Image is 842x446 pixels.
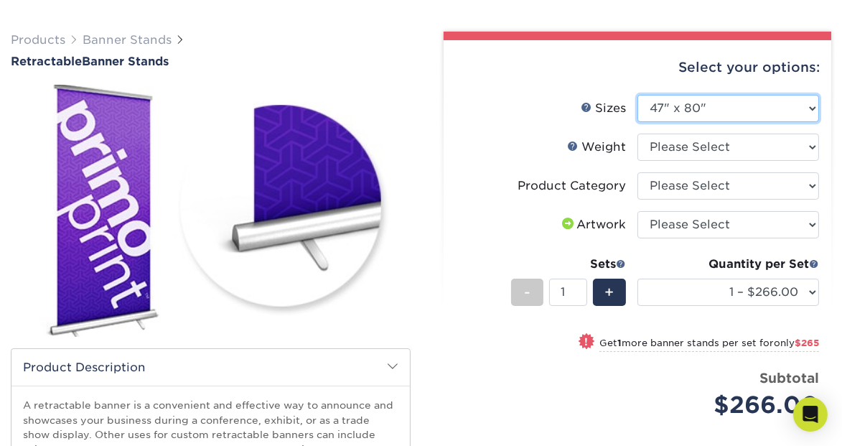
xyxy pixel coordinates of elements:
a: Banner Stands [83,33,172,47]
span: only [774,338,819,348]
h2: Product Description [11,349,410,386]
div: Open Intercom Messenger [793,397,828,432]
h1: Banner Stands [11,55,411,68]
span: + [605,282,614,303]
div: Artwork [559,216,626,233]
small: Get more banner stands per set for [599,338,819,352]
div: Sizes [581,100,626,117]
span: - [524,282,530,303]
div: Select your options: [455,40,820,95]
span: Retractable [11,55,82,68]
span: $265 [795,338,819,348]
div: $266.00 [648,388,819,422]
div: Quantity per Set [637,256,819,273]
div: Sets [511,256,626,273]
img: Retractable 01 [11,73,411,350]
strong: Subtotal [759,370,819,386]
strong: 1 [617,338,622,348]
a: Products [11,33,65,47]
span: ! [585,335,589,350]
a: RetractableBanner Stands [11,55,411,68]
div: Product Category [518,177,626,195]
div: Weight [567,139,626,156]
